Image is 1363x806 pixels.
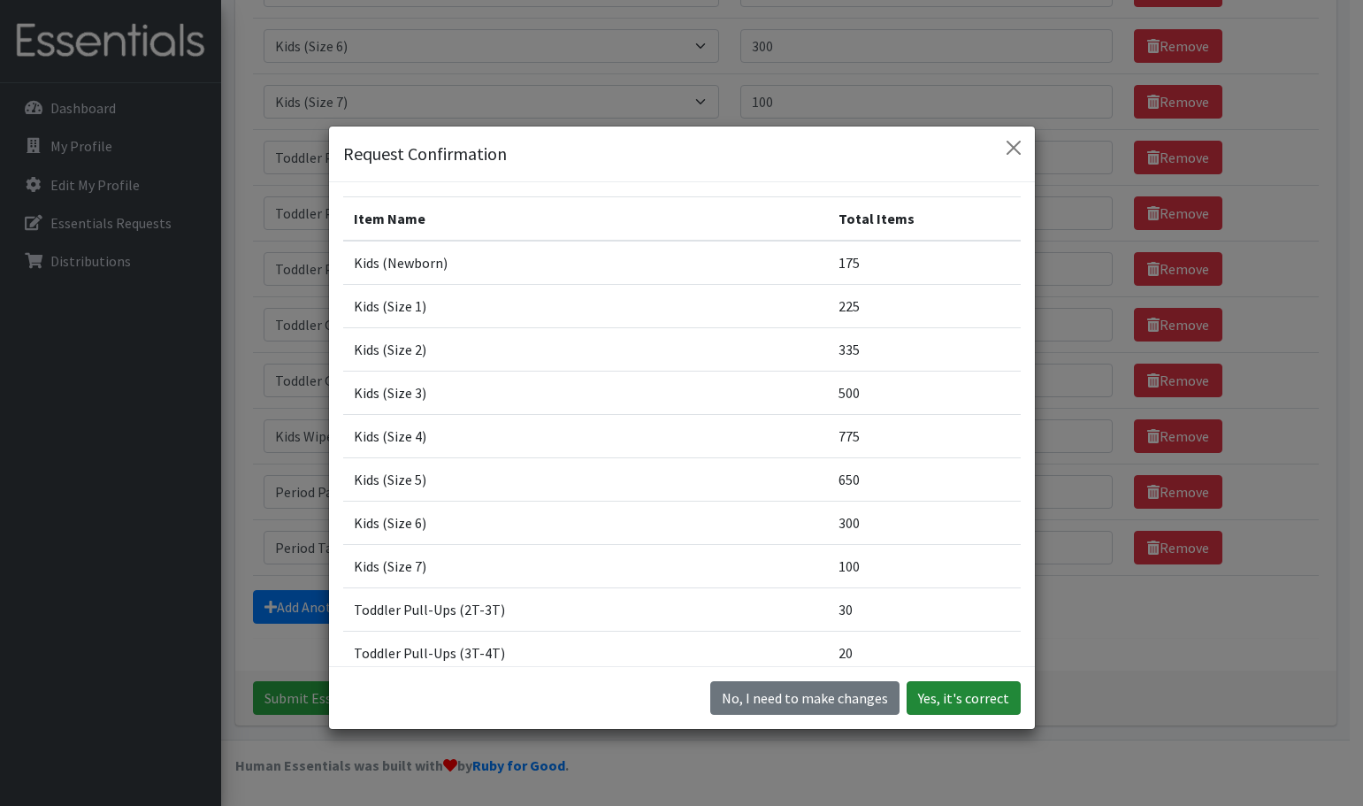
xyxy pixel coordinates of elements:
th: Total Items [828,197,1020,242]
td: 225 [828,285,1020,328]
td: Kids (Size 7) [343,545,829,588]
td: Kids (Size 4) [343,415,829,458]
td: Toddler Pull-Ups (2T-3T) [343,588,829,632]
td: 500 [828,372,1020,415]
td: Kids (Newborn) [343,241,829,285]
button: Close [999,134,1028,162]
td: 30 [828,588,1020,632]
td: Toddler Pull-Ups (3T-4T) [343,632,829,675]
td: 175 [828,241,1020,285]
td: 300 [828,502,1020,545]
td: 20 [828,632,1020,675]
h5: Request Confirmation [343,141,507,167]
button: No I need to make changes [710,681,900,715]
th: Item Name [343,197,829,242]
td: Kids (Size 1) [343,285,829,328]
td: 100 [828,545,1020,588]
button: Yes, it's correct [907,681,1021,715]
td: 335 [828,328,1020,372]
td: Kids (Size 2) [343,328,829,372]
td: Kids (Size 3) [343,372,829,415]
td: 775 [828,415,1020,458]
td: Kids (Size 6) [343,502,829,545]
td: Kids (Size 5) [343,458,829,502]
td: 650 [828,458,1020,502]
